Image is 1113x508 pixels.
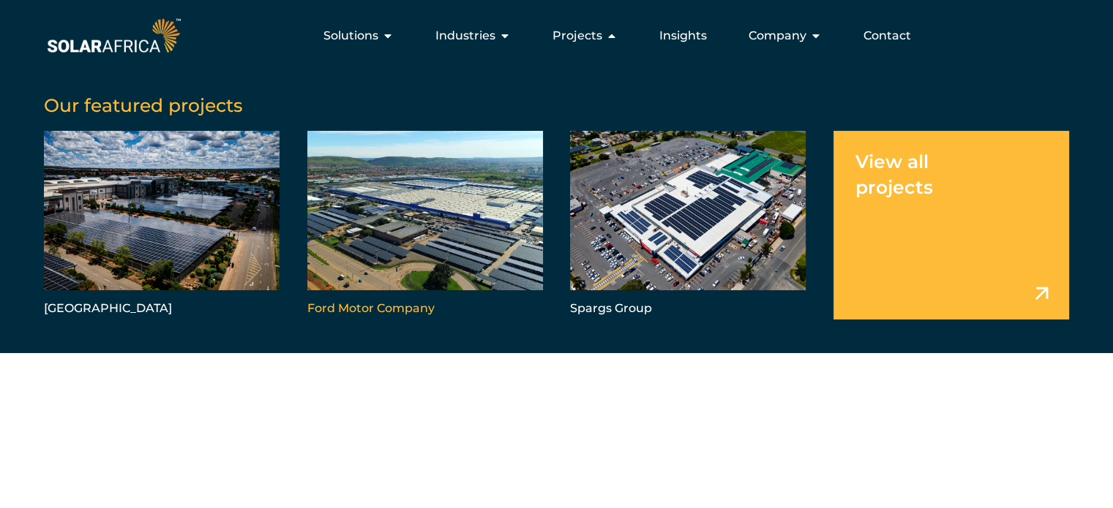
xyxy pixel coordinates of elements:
[184,21,923,50] div: Menu Toggle
[833,131,1069,319] a: View all projects
[749,27,806,45] span: Company
[43,418,1112,428] h5: SolarAfrica is proudly affiliated with
[863,27,911,45] a: Contact
[435,27,495,45] span: Industries
[44,94,1069,116] h5: Our featured projects
[323,27,378,45] span: Solutions
[44,131,280,319] a: [GEOGRAPHIC_DATA]
[184,21,923,50] nav: Menu
[552,27,602,45] span: Projects
[659,27,707,45] a: Insights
